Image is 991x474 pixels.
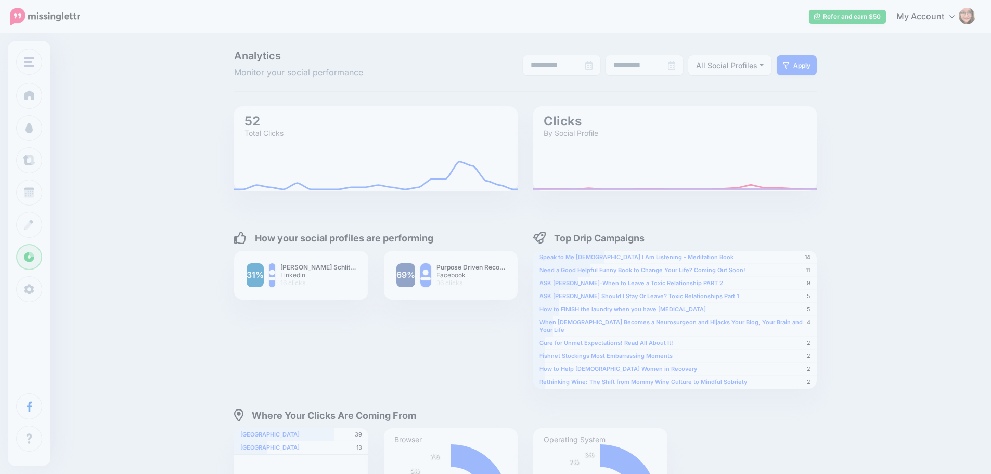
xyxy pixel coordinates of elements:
[807,378,810,386] span: 2
[280,271,356,279] span: Linkedin
[544,434,606,444] text: Operating System
[247,263,264,287] a: 31%
[10,8,80,25] img: Missinglettr
[777,55,817,75] button: Apply
[396,263,415,287] a: 69%
[24,57,34,67] img: menu.png
[394,434,422,443] text: Browser
[539,352,673,360] b: Fishnet Stockings Most Embarrassing Moments
[420,263,432,287] img: user_default_image.png
[533,232,645,244] h4: Top Drip Campaigns
[436,271,505,279] span: Facebook
[234,50,418,61] span: Analytics
[539,318,803,334] b: When [DEMOGRAPHIC_DATA] Becomes a Neurosurgeon and Hijacks Your Blog, Your Brain and Your Life
[240,431,300,438] b: [GEOGRAPHIC_DATA]
[539,253,733,261] b: Speak to Me [DEMOGRAPHIC_DATA] I Am Listening - Meditation Book
[544,128,598,137] text: By Social Profile
[539,279,723,287] b: ASK [PERSON_NAME]-When to Leave a Toxic Relationship PART 2
[280,263,356,271] b: [PERSON_NAME] Schlit…
[539,305,706,313] b: How to FINISH the laundry when you have [MEDICAL_DATA]
[544,113,582,128] text: Clicks
[539,266,745,274] b: Need a Good Helpful Funny Book to Change Your Life? Coming Out Soon!
[436,279,505,287] span: 36 clicks
[269,263,275,287] img: user_default_image.png
[886,4,975,30] a: My Account
[807,365,810,373] span: 2
[807,352,810,360] span: 2
[807,305,810,313] span: 5
[240,444,300,451] b: [GEOGRAPHIC_DATA]
[355,431,362,439] span: 39
[234,66,418,80] span: Monitor your social performance
[280,279,356,287] span: 16 clicks
[436,263,505,271] b: Purpose Driven Reco…
[234,409,416,421] h4: Where Your Clicks Are Coming From
[807,339,810,347] span: 2
[244,113,260,128] text: 52
[688,55,771,75] button: All Social Profiles
[807,292,810,300] span: 5
[807,279,810,287] span: 9
[539,339,673,347] b: Cure for Unmet Expectations! Read All About It!
[539,292,739,300] b: ASK [PERSON_NAME] Should I Stay Or Leave? Toxic Relationships Part 1
[696,59,757,72] div: All Social Profiles
[539,365,697,373] b: How to Help [DEMOGRAPHIC_DATA] Women in Recovery
[805,253,810,261] span: 14
[809,10,886,24] a: Refer and earn $50
[356,444,362,452] span: 13
[806,266,810,274] span: 11
[807,318,810,326] span: 4
[539,378,747,386] b: Rethinking Wine: The Shift from Mommy Wine Culture to Mindful Sobriety
[234,232,433,244] h4: How your social profiles are performing
[244,128,284,137] text: Total Clicks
